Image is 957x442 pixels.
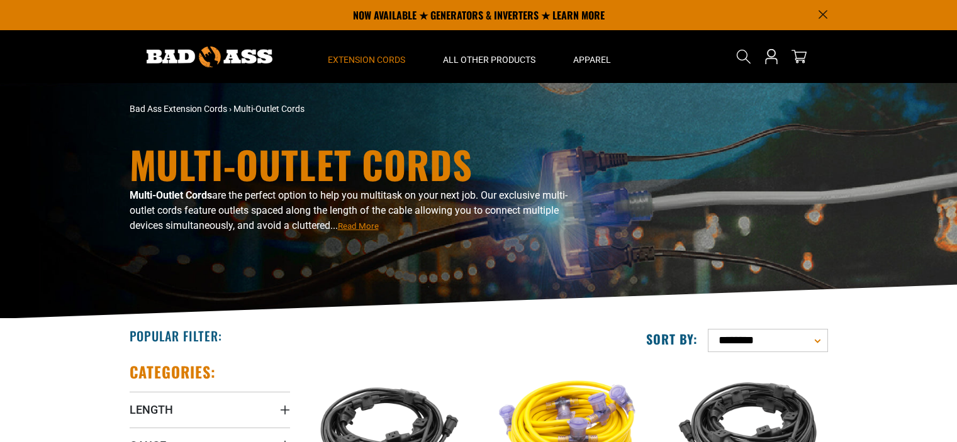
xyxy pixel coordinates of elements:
[646,331,698,347] label: Sort by:
[130,145,589,183] h1: Multi-Outlet Cords
[554,30,630,83] summary: Apparel
[130,392,290,427] summary: Length
[338,221,379,231] span: Read More
[233,104,305,114] span: Multi-Outlet Cords
[130,402,173,417] span: Length
[443,54,535,65] span: All Other Products
[424,30,554,83] summary: All Other Products
[130,104,227,114] a: Bad Ass Extension Cords
[309,30,424,83] summary: Extension Cords
[573,54,611,65] span: Apparel
[328,54,405,65] span: Extension Cords
[130,189,568,231] span: are the perfect option to help you multitask on your next job. Our exclusive multi-outlet cords f...
[734,47,754,67] summary: Search
[130,102,589,116] nav: breadcrumbs
[130,328,222,344] h2: Popular Filter:
[147,47,272,67] img: Bad Ass Extension Cords
[229,104,232,114] span: ›
[130,189,212,201] b: Multi-Outlet Cords
[130,362,216,382] h2: Categories:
